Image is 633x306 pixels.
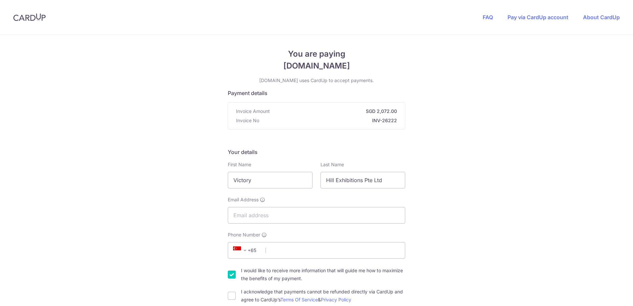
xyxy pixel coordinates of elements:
[583,14,620,21] a: About CardUp
[272,108,397,115] strong: SGD 2,072.00
[228,172,313,188] input: First name
[228,207,405,224] input: Email address
[228,231,260,238] span: Phone Number
[228,60,405,72] span: [DOMAIN_NAME]
[228,148,405,156] h5: Your details
[280,297,318,302] a: Terms Of Service
[228,161,251,168] label: First Name
[228,48,405,60] span: You are paying
[236,117,259,124] span: Invoice No
[508,14,568,21] a: Pay via CardUp account
[13,13,46,21] img: CardUp
[241,288,405,304] label: I acknowledge that payments cannot be refunded directly via CardUp and agree to CardUp’s &
[228,77,405,84] p: [DOMAIN_NAME] uses CardUp to accept payments.
[321,297,351,302] a: Privacy Policy
[231,246,261,254] span: +65
[228,89,405,97] h5: Payment details
[228,196,259,203] span: Email Address
[262,117,397,124] strong: INV-26222
[236,108,270,115] span: Invoice Amount
[320,161,344,168] label: Last Name
[233,246,249,254] span: +65
[320,172,405,188] input: Last name
[241,267,405,282] label: I would like to receive more information that will guide me how to maximize the benefits of my pa...
[483,14,493,21] a: FAQ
